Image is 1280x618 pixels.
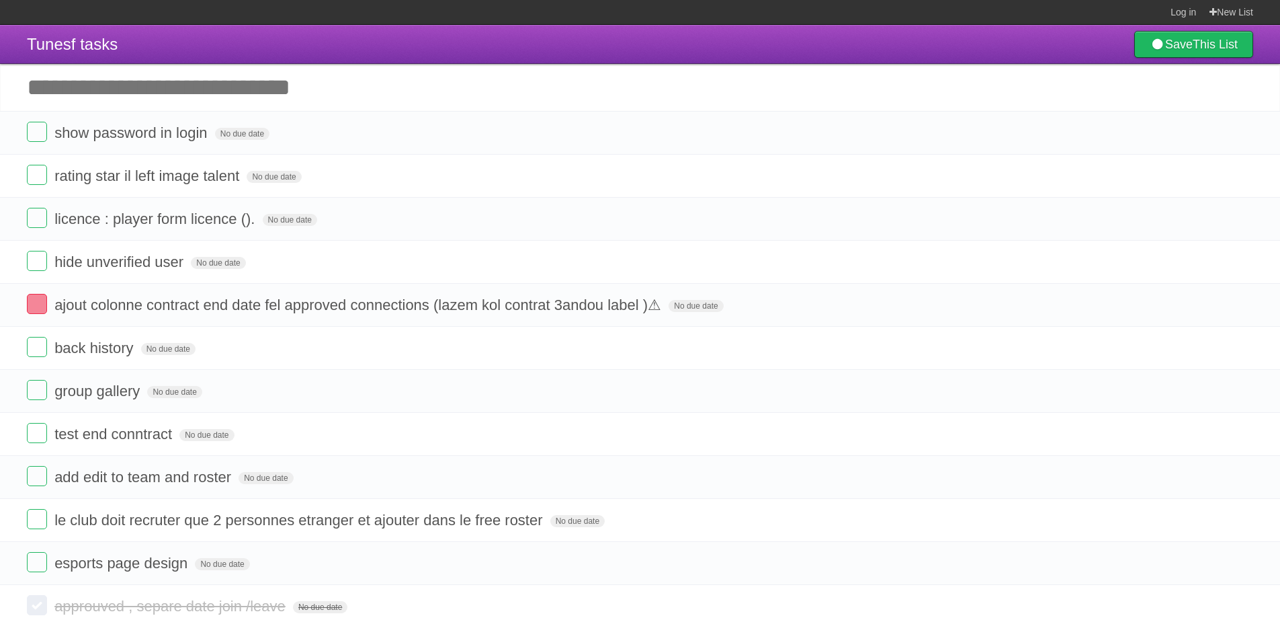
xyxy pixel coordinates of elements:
[247,171,301,183] span: No due date
[54,426,175,442] span: test end conntract
[215,128,269,140] span: No due date
[179,429,234,441] span: No due date
[27,552,47,572] label: Done
[239,472,293,484] span: No due date
[1193,38,1238,51] b: This List
[191,257,245,269] span: No due date
[54,469,234,486] span: add edit to team and roster
[27,337,47,357] label: Done
[27,423,47,443] label: Done
[195,558,249,570] span: No due date
[27,251,47,271] label: Done
[27,35,118,53] span: Tunesf tasks
[27,509,47,529] label: Done
[54,210,258,227] span: licence : player form licence ().
[54,254,187,270] span: hide unverified user
[27,122,47,142] label: Done
[263,214,317,226] span: No due date
[27,595,47,615] label: Done
[54,167,243,184] span: rating star il left image talent
[293,601,347,613] span: No due date
[54,340,136,356] span: back history
[54,512,546,529] span: le club doit recruter que 2 personnes etranger et ajouter dans le free roster
[54,297,665,313] span: ajout colonne contract end date fel approved connections (lazem kol contrat 3andou label )⚠
[54,383,143,399] span: group gallery
[550,515,605,527] span: No due date
[1134,31,1253,58] a: SaveThis List
[27,294,47,314] label: Done
[54,124,210,141] span: show password in login
[54,598,289,615] span: approuved , separe date join /leave
[27,165,47,185] label: Done
[27,380,47,400] label: Done
[27,466,47,486] label: Done
[147,386,202,398] span: No due date
[669,300,723,312] span: No due date
[54,555,191,572] span: esports page design
[141,343,196,355] span: No due date
[27,208,47,228] label: Done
